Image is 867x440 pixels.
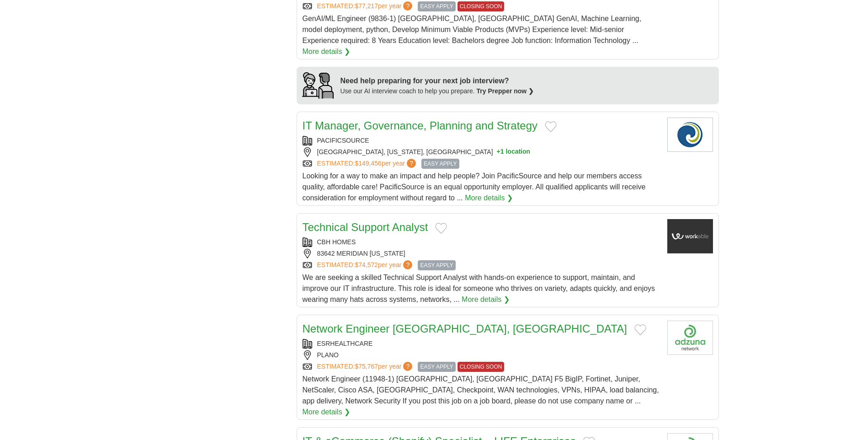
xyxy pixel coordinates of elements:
span: Looking for a way to make an impact and help people? Join PacificSource and help our members acce... [303,172,646,202]
a: Try Prepper now ❯ [477,87,534,95]
a: PACIFICSOURCE [317,137,369,144]
span: $74,572 [355,261,378,268]
a: Technical Support Analyst [303,221,428,233]
a: More details ❯ [303,46,351,57]
a: ESTIMATED:$149,456per year? [317,159,418,169]
div: PLANO [303,350,660,360]
a: ESTIMATED:$74,572per year? [317,260,415,270]
div: [GEOGRAPHIC_DATA], [US_STATE], [GEOGRAPHIC_DATA] [303,147,660,157]
span: CLOSING SOON [457,362,505,372]
button: +1 location [497,147,531,157]
span: EASY APPLY [421,159,459,169]
img: Company logo [667,219,713,253]
div: CBH HOMES [303,237,660,247]
span: ? [403,1,412,11]
button: Add to favorite jobs [545,121,557,132]
img: PacificSource logo [667,118,713,152]
button: Add to favorite jobs [634,324,646,335]
span: CLOSING SOON [457,1,505,11]
span: EASY APPLY [418,362,455,372]
a: More details ❯ [465,193,513,204]
span: EASY APPLY [418,1,455,11]
a: IT Manager, Governance, Planning and Strategy [303,119,538,132]
span: We are seeking a skilled Technical Support Analyst with hands-on experience to support, maintain,... [303,274,655,303]
a: Network Engineer [GEOGRAPHIC_DATA], [GEOGRAPHIC_DATA] [303,322,627,335]
img: Company logo [667,321,713,355]
div: 83642 MERIDIAN [US_STATE] [303,249,660,258]
span: ? [407,159,416,168]
a: ESTIMATED:$75,767per year? [317,362,415,372]
span: Network Engineer (11948-1) [GEOGRAPHIC_DATA], [GEOGRAPHIC_DATA] F5 BigIP, Fortinet, Juniper, NetS... [303,375,659,405]
a: More details ❯ [462,294,510,305]
span: + [497,147,500,157]
span: ? [403,362,412,371]
span: EASY APPLY [418,260,455,270]
span: GenAI/ML Engineer (9836-1) [GEOGRAPHIC_DATA], [GEOGRAPHIC_DATA] GenAI, Machine Learning, model de... [303,15,642,44]
div: Need help preparing for your next job interview? [340,75,534,86]
div: ESRHEALTHCARE [303,339,660,349]
span: $149,456 [355,160,381,167]
span: $77,217 [355,2,378,10]
a: More details ❯ [303,407,351,418]
button: Add to favorite jobs [435,223,447,234]
div: Use our AI interview coach to help you prepare. [340,86,534,96]
a: ESTIMATED:$77,217per year? [317,1,415,11]
span: $75,767 [355,363,378,370]
span: ? [403,260,412,269]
